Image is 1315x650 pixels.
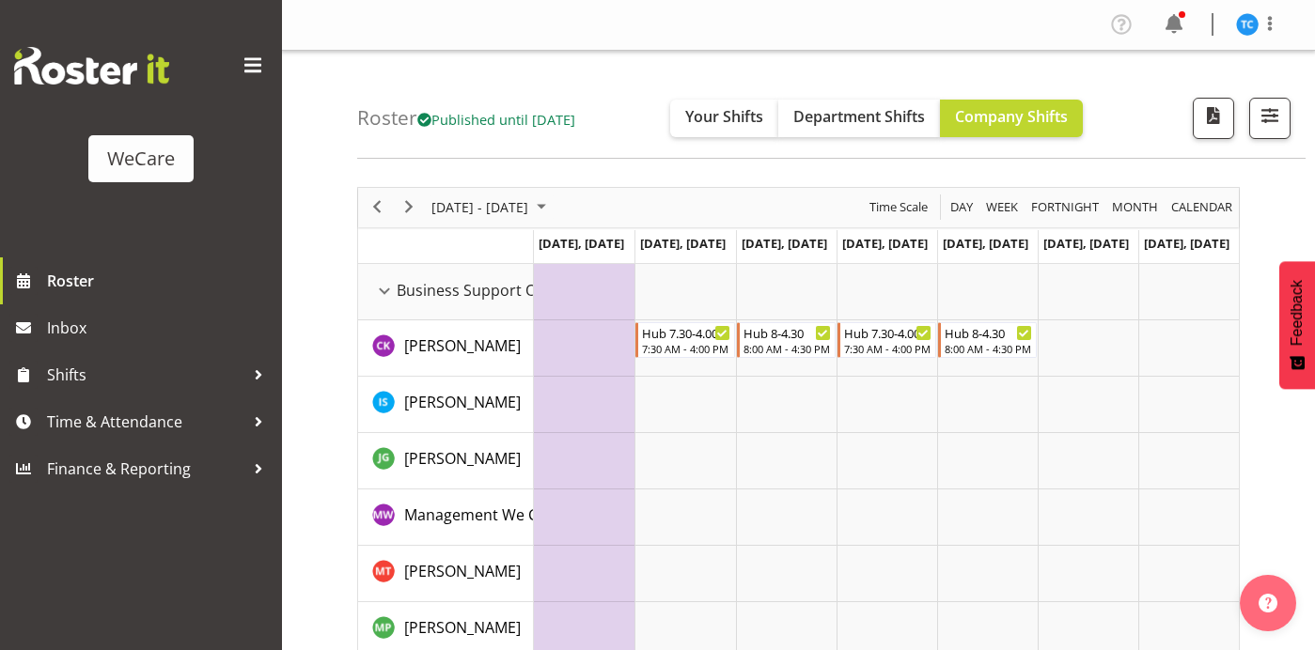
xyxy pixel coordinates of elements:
div: 7:30 AM - 4:00 PM [642,341,729,356]
button: Timeline Week [983,195,1022,219]
span: [PERSON_NAME] [404,448,521,469]
span: Inbox [47,314,273,342]
span: Shifts [47,361,244,389]
a: [PERSON_NAME] [404,616,521,639]
span: [DATE], [DATE] [1043,235,1129,252]
td: Chloe Kim resource [358,320,534,377]
div: Chloe Kim"s event - Hub 7.30-4.00 Begin From Tuesday, October 28, 2025 at 7:30:00 AM GMT+13:00 En... [635,322,734,358]
span: Published until [DATE] [417,110,575,129]
button: Month [1168,195,1236,219]
span: Roster [47,267,273,295]
span: [DATE], [DATE] [640,235,726,252]
img: help-xxl-2.png [1259,594,1277,612]
span: [PERSON_NAME] [404,392,521,412]
div: Hub 8-4.30 [945,323,1032,342]
a: [PERSON_NAME] [404,447,521,470]
button: Timeline Month [1109,195,1162,219]
span: [DATE], [DATE] [842,235,928,252]
span: [DATE], [DATE] [539,235,624,252]
div: Chloe Kim"s event - Hub 7.30-4.00 Begin From Thursday, October 30, 2025 at 7:30:00 AM GMT+13:00 E... [838,322,936,358]
td: Business Support Office resource [358,264,534,320]
span: Company Shifts [955,106,1068,127]
td: Janine Grundler resource [358,433,534,489]
span: [PERSON_NAME] [404,335,521,356]
h4: Roster [357,107,575,129]
span: Month [1110,195,1160,219]
button: Department Shifts [778,100,940,137]
td: Management We Care resource [358,489,534,546]
div: 7:30 AM - 4:00 PM [844,341,931,356]
span: [PERSON_NAME] [404,561,521,581]
div: 8:00 AM - 4:30 PM [945,341,1032,356]
td: Michelle Thomas resource [358,546,534,602]
span: Management We Care [404,504,561,525]
a: [PERSON_NAME] [404,560,521,582]
div: previous period [361,188,393,227]
span: [DATE], [DATE] [742,235,827,252]
span: Department Shifts [793,106,925,127]
span: Day [948,195,975,219]
div: Hub 7.30-4.00 [642,323,729,342]
img: Rosterit website logo [14,47,169,85]
button: Company Shifts [940,100,1083,137]
button: Feedback - Show survey [1279,261,1315,389]
div: Hub 8-4.30 [744,323,831,342]
span: Week [984,195,1020,219]
div: Oct 27 - Nov 02, 2025 [425,188,557,227]
button: Time Scale [867,195,931,219]
img: torry-cobb11469.jpg [1236,13,1259,36]
div: WeCare [107,145,175,173]
div: next period [393,188,425,227]
span: Finance & Reporting [47,455,244,483]
span: Time Scale [868,195,930,219]
button: Filter Shifts [1249,98,1291,139]
button: Your Shifts [670,100,778,137]
div: Hub 7.30-4.00 [844,323,931,342]
span: [PERSON_NAME] [404,617,521,638]
td: Isabel Simcox resource [358,377,534,433]
a: [PERSON_NAME] [404,391,521,413]
span: calendar [1169,195,1234,219]
button: Next [397,195,422,219]
div: Chloe Kim"s event - Hub 8-4.30 Begin From Wednesday, October 29, 2025 at 8:00:00 AM GMT+13:00 End... [737,322,836,358]
span: Time & Attendance [47,408,244,436]
button: Download a PDF of the roster according to the set date range. [1193,98,1234,139]
a: Management We Care [404,503,561,526]
span: Fortnight [1029,195,1101,219]
button: Fortnight [1028,195,1103,219]
a: [PERSON_NAME] [404,334,521,357]
button: Timeline Day [947,195,977,219]
button: November 2025 [429,195,555,219]
div: Chloe Kim"s event - Hub 8-4.30 Begin From Friday, October 31, 2025 at 8:00:00 AM GMT+13:00 Ends A... [938,322,1037,358]
span: [DATE] - [DATE] [430,195,530,219]
div: 8:00 AM - 4:30 PM [744,341,831,356]
button: Previous [365,195,390,219]
span: Business Support Office [397,279,567,302]
span: Feedback [1289,280,1306,346]
span: [DATE], [DATE] [943,235,1028,252]
span: Your Shifts [685,106,763,127]
span: [DATE], [DATE] [1144,235,1229,252]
